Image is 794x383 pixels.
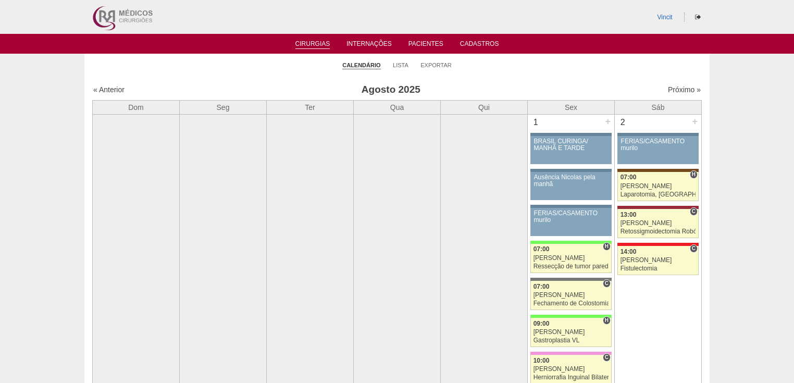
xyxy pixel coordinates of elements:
div: [PERSON_NAME] [621,183,696,190]
div: Key: Albert Einstein [530,352,612,355]
a: H 09:00 [PERSON_NAME] Gastroplastia VL [530,318,612,347]
th: Ter [267,100,354,114]
a: « Anterior [93,85,125,94]
div: Fistulectomia [621,265,696,272]
div: Key: Santa Joana [617,169,699,172]
div: 2 [615,115,631,130]
span: 13:00 [621,211,637,218]
span: 07:00 [534,245,550,253]
i: Sair [695,14,701,20]
div: [PERSON_NAME] [534,255,609,262]
a: BRASIL CURINGA/ MANHÃ E TARDE [530,136,612,164]
div: Key: Assunção [617,243,699,246]
span: Hospital [690,170,698,179]
a: Próximo » [668,85,701,94]
a: Vincit [657,14,673,21]
a: Cirurgias [295,40,330,49]
span: Consultório [603,279,611,288]
span: Consultório [690,207,698,216]
div: Key: Aviso [617,133,699,136]
div: Laparotomia, [GEOGRAPHIC_DATA], Drenagem, Bridas [621,191,696,198]
th: Qui [441,100,528,114]
span: Consultório [603,353,611,362]
a: FÉRIAS/CASAMENTO murilo [617,136,699,164]
th: Dom [93,100,180,114]
span: 09:00 [534,320,550,327]
a: Cadastros [460,40,499,51]
span: 10:00 [534,357,550,364]
div: Key: Aviso [530,205,612,208]
div: Herniorrafia Inguinal Bilateral [534,374,609,381]
span: 14:00 [621,248,637,255]
div: 1 [528,115,544,130]
div: Retossigmoidectomia Robótica [621,228,696,235]
th: Sáb [615,100,702,114]
div: Key: Aviso [530,133,612,136]
div: BRASIL CURINGA/ MANHÃ E TARDE [534,138,609,152]
div: [PERSON_NAME] [621,257,696,264]
span: 07:00 [534,283,550,290]
a: Ausência Nicolas pela manhã [530,172,612,200]
a: Internações [346,40,392,51]
a: C 07:00 [PERSON_NAME] Fechamento de Colostomia ou Enterostomia [530,281,612,310]
div: FÉRIAS/CASAMENTO murilo [534,210,609,224]
div: Key: Aviso [530,169,612,172]
th: Qua [354,100,441,114]
a: Lista [393,61,408,69]
span: Consultório [690,244,698,253]
div: Key: Santa Catarina [530,278,612,281]
div: Key: Brasil [530,315,612,318]
div: Key: Sírio Libanês [617,206,699,209]
span: Hospital [603,316,611,325]
div: Ausência Nicolas pela manhã [534,174,609,188]
a: Exportar [420,61,452,69]
a: FÉRIAS/CASAMENTO murilo [530,208,612,236]
a: Pacientes [408,40,443,51]
div: [PERSON_NAME] [534,329,609,336]
span: 07:00 [621,174,637,181]
div: [PERSON_NAME] [534,292,609,299]
div: + [690,115,699,128]
div: [PERSON_NAME] [621,220,696,227]
th: Sex [528,100,615,114]
a: Calendário [342,61,380,69]
div: + [603,115,612,128]
a: C 13:00 [PERSON_NAME] Retossigmoidectomia Robótica [617,209,699,238]
h3: Agosto 2025 [239,82,543,97]
div: Gastroplastia VL [534,337,609,344]
div: Fechamento de Colostomia ou Enterostomia [534,300,609,307]
a: H 07:00 [PERSON_NAME] Laparotomia, [GEOGRAPHIC_DATA], Drenagem, Bridas [617,172,699,201]
a: H 07:00 [PERSON_NAME] Ressecção de tumor parede abdominal pélvica [530,244,612,273]
div: FÉRIAS/CASAMENTO murilo [621,138,696,152]
span: Hospital [603,242,611,251]
div: [PERSON_NAME] [534,366,609,373]
div: Key: Brasil [530,241,612,244]
th: Seg [180,100,267,114]
a: C 14:00 [PERSON_NAME] Fistulectomia [617,246,699,275]
div: Ressecção de tumor parede abdominal pélvica [534,263,609,270]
